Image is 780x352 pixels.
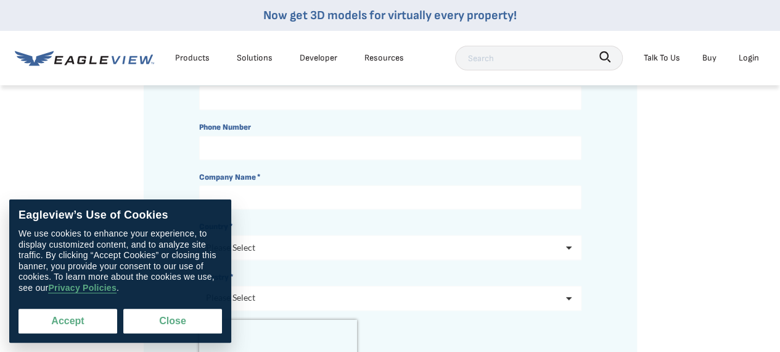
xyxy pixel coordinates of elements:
[18,228,222,293] div: We use cookies to enhance your experience, to display customized content, and to analyze site tra...
[175,50,210,65] div: Products
[237,50,273,65] div: Solutions
[123,309,222,333] button: Close
[364,50,404,65] div: Resources
[644,50,680,65] div: Talk To Us
[702,50,716,65] a: Buy
[48,283,116,293] a: Privacy Policies
[739,50,759,65] div: Login
[18,309,117,333] button: Accept
[199,122,251,132] span: Phone Number
[300,50,337,65] a: Developer
[455,46,623,70] input: Search
[263,8,517,23] a: Now get 3D models for virtually every property!
[199,172,256,182] span: Company Name
[18,209,222,222] div: Eagleview’s Use of Cookies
